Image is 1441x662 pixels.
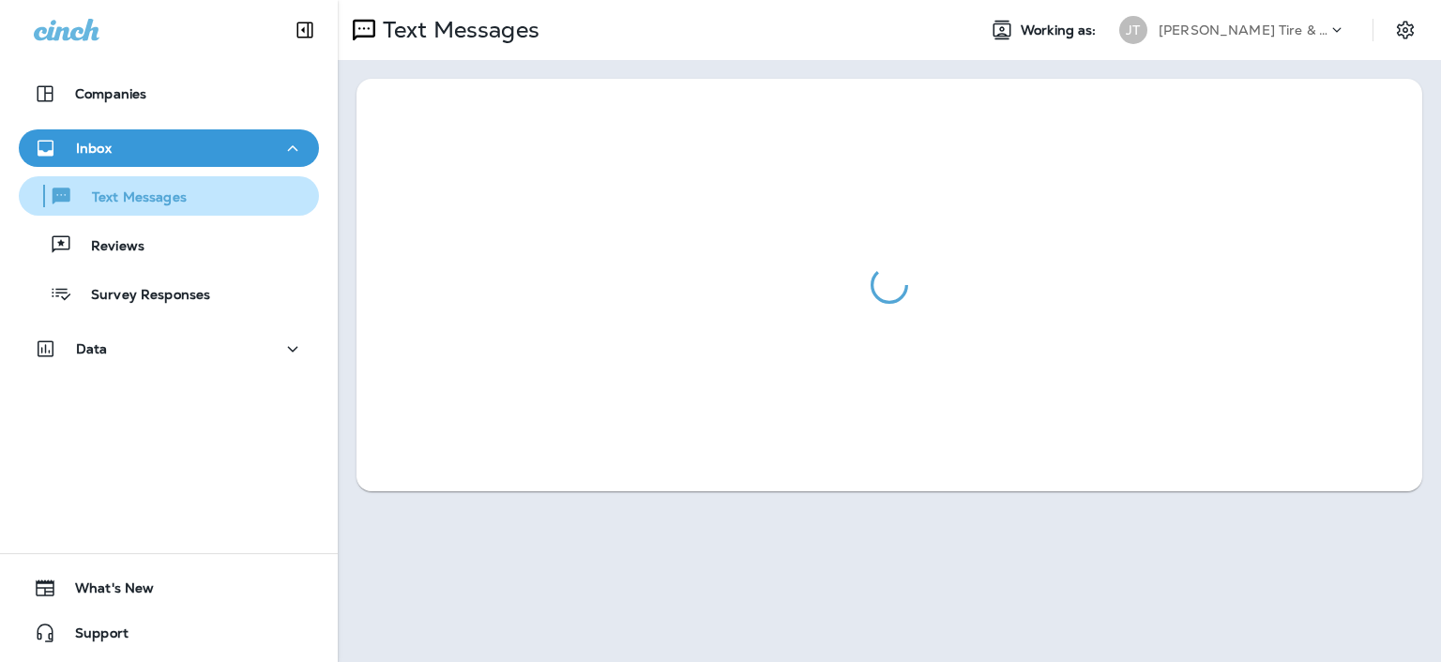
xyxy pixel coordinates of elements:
p: Text Messages [375,16,539,44]
button: What's New [19,569,319,607]
button: Reviews [19,225,319,264]
span: What's New [56,580,154,603]
button: Companies [19,75,319,113]
button: Settings [1388,13,1422,47]
button: Support [19,614,319,652]
span: Support [56,625,129,648]
p: Text Messages [73,189,187,207]
span: Working as: [1021,23,1100,38]
p: Survey Responses [72,287,210,305]
div: JT [1119,16,1147,44]
button: Data [19,330,319,368]
button: Inbox [19,129,319,167]
p: Companies [75,86,146,101]
button: Text Messages [19,176,319,216]
p: [PERSON_NAME] Tire & Auto [1159,23,1327,38]
p: Data [76,341,108,356]
button: Collapse Sidebar [279,11,331,49]
p: Inbox [76,141,112,156]
p: Reviews [72,238,144,256]
button: Survey Responses [19,274,319,313]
